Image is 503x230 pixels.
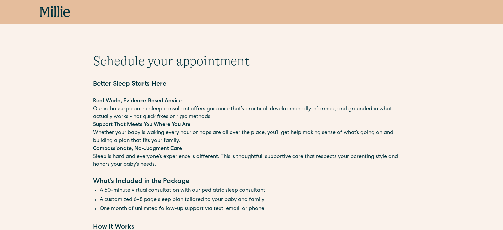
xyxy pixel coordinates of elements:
p: ‍ [93,214,410,222]
strong: Compassionate, No-Judgment Care [93,146,182,152]
strong: Better Sleep Starts Here [93,81,166,88]
p: Sleep is hard and everyone’s experience is different. This is thoughtful, supportive care that re... [93,145,410,169]
p: ‍ [93,89,410,97]
p: Whether your baby is waking every hour or naps are all over the place, you’ll get help making sen... [93,121,410,145]
li: A customized 6–8 page sleep plan tailored to your baby and family [100,196,410,204]
p: Our in-house pediatric sleep consultant offers guidance that’s practical, developmentally informe... [93,97,410,121]
strong: Support That Meets You Where You Are [93,122,190,128]
li: A 60-minute virtual consultation with our pediatric sleep consultant [100,187,410,195]
strong: Real-World, Evidence-Based Advice [93,99,182,104]
strong: What’s Included in the Package [93,178,189,185]
li: One month of unlimited follow-up support via text, email, or phone [100,205,410,213]
p: ‍ [93,169,410,177]
h1: Schedule your appointment [93,53,410,69]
